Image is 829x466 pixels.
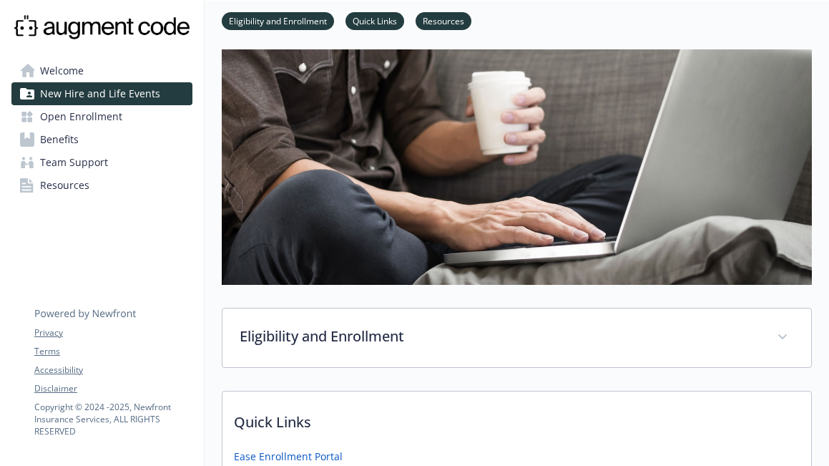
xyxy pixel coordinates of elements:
[345,14,404,27] a: Quick Links
[34,401,192,437] p: Copyright © 2024 - 2025 , Newfront Insurance Services, ALL RIGHTS RESERVED
[34,326,192,339] a: Privacy
[11,151,192,174] a: Team Support
[416,14,471,27] a: Resources
[222,14,334,27] a: Eligibility and Enrollment
[11,105,192,128] a: Open Enrollment
[40,105,122,128] span: Open Enrollment
[40,82,160,105] span: New Hire and Life Events
[34,345,192,358] a: Terms
[222,392,811,445] p: Quick Links
[34,382,192,395] a: Disclaimer
[11,128,192,151] a: Benefits
[222,309,811,367] div: Eligibility and Enrollment
[11,174,192,197] a: Resources
[11,59,192,82] a: Welcome
[11,82,192,105] a: New Hire and Life Events
[234,449,343,464] a: Ease Enrollment Portal
[40,59,84,82] span: Welcome
[222,49,812,285] img: new hire page banner
[40,174,89,197] span: Resources
[240,326,760,347] p: Eligibility and Enrollment
[34,364,192,377] a: Accessibility
[40,151,108,174] span: Team Support
[40,128,79,151] span: Benefits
